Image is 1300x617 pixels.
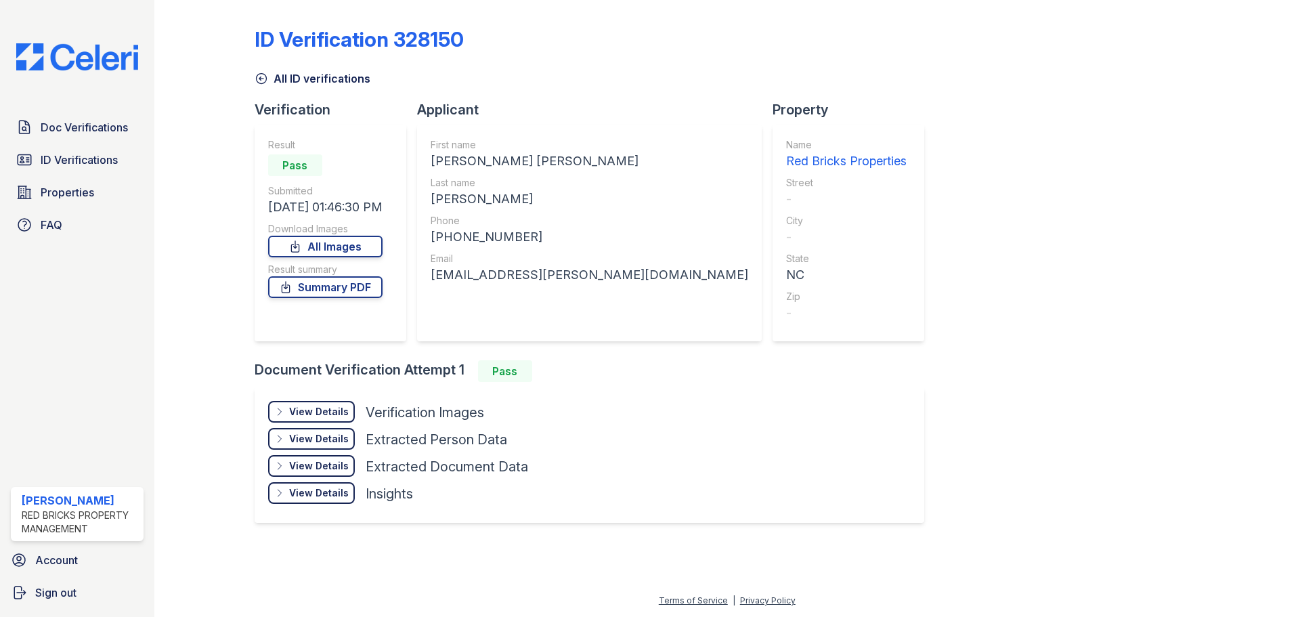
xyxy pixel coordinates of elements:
[659,595,728,605] a: Terms of Service
[478,360,532,382] div: Pass
[366,403,484,422] div: Verification Images
[786,303,907,322] div: -
[289,405,349,419] div: View Details
[11,146,144,173] a: ID Verifications
[431,214,748,228] div: Phone
[255,360,935,382] div: Document Verification Attempt 1
[417,100,773,119] div: Applicant
[268,184,383,198] div: Submitted
[35,584,77,601] span: Sign out
[255,70,370,87] a: All ID verifications
[740,595,796,605] a: Privacy Policy
[431,265,748,284] div: [EMAIL_ADDRESS][PERSON_NAME][DOMAIN_NAME]
[255,100,417,119] div: Verification
[289,432,349,446] div: View Details
[22,509,138,536] div: Red Bricks Property Management
[5,43,149,70] img: CE_Logo_Blue-a8612792a0a2168367f1c8372b55b34899dd931a85d93a1a3d3e32e68fde9ad4.png
[786,214,907,228] div: City
[22,492,138,509] div: [PERSON_NAME]
[431,190,748,209] div: [PERSON_NAME]
[786,176,907,190] div: Street
[786,190,907,209] div: -
[773,100,935,119] div: Property
[11,114,144,141] a: Doc Verifications
[786,138,907,152] div: Name
[41,184,94,200] span: Properties
[786,228,907,247] div: -
[431,228,748,247] div: [PHONE_NUMBER]
[431,138,748,152] div: First name
[255,27,464,51] div: ID Verification 328150
[733,595,735,605] div: |
[786,152,907,171] div: Red Bricks Properties
[268,236,383,257] a: All Images
[11,179,144,206] a: Properties
[41,152,118,168] span: ID Verifications
[5,547,149,574] a: Account
[268,222,383,236] div: Download Images
[786,252,907,265] div: State
[431,152,748,171] div: [PERSON_NAME] [PERSON_NAME]
[11,211,144,238] a: FAQ
[786,290,907,303] div: Zip
[431,176,748,190] div: Last name
[431,252,748,265] div: Email
[366,430,507,449] div: Extracted Person Data
[41,217,62,233] span: FAQ
[268,263,383,276] div: Result summary
[366,457,528,476] div: Extracted Document Data
[366,484,413,503] div: Insights
[268,198,383,217] div: [DATE] 01:46:30 PM
[289,459,349,473] div: View Details
[268,276,383,298] a: Summary PDF
[5,579,149,606] a: Sign out
[35,552,78,568] span: Account
[289,486,349,500] div: View Details
[268,154,322,176] div: Pass
[41,119,128,135] span: Doc Verifications
[268,138,383,152] div: Result
[786,138,907,171] a: Name Red Bricks Properties
[786,265,907,284] div: NC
